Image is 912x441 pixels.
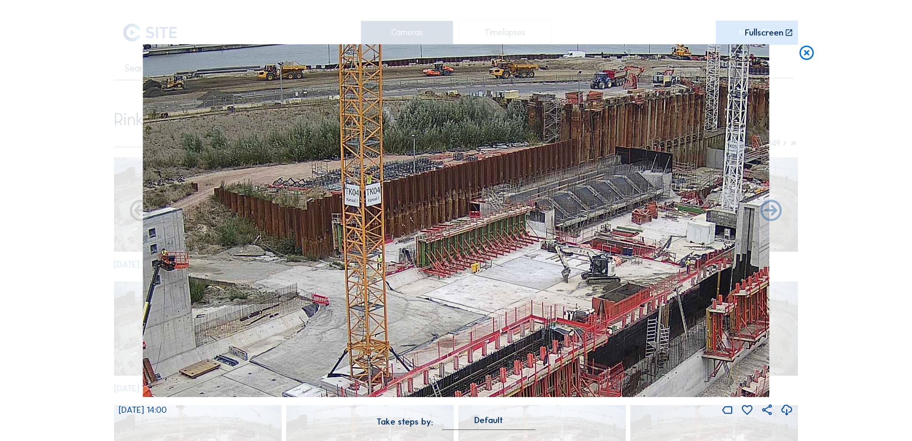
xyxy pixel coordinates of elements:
img: Image [143,44,770,397]
div: Fullscreen [745,29,783,38]
div: Take steps by: [377,418,433,426]
div: Default [474,417,503,424]
i: Forward [128,199,154,225]
span: [DATE] 14:00 [119,405,167,415]
div: Default [442,417,535,430]
i: Back [758,199,784,225]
